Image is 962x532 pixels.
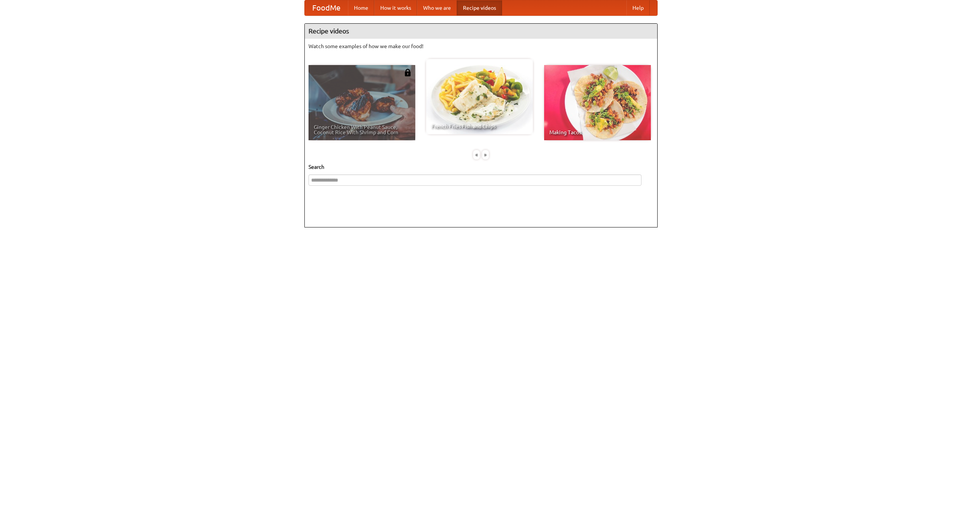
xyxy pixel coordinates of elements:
div: « [473,150,480,159]
a: Recipe videos [457,0,502,15]
a: FoodMe [305,0,348,15]
a: Home [348,0,374,15]
a: French Fries Fish and Chips [426,59,533,134]
img: 483408.png [404,69,411,76]
a: Making Tacos [544,65,651,140]
div: » [482,150,489,159]
h4: Recipe videos [305,24,657,39]
a: How it works [374,0,417,15]
a: Help [626,0,650,15]
span: Making Tacos [549,130,646,135]
p: Watch some examples of how we make our food! [309,42,653,50]
span: French Fries Fish and Chips [431,124,528,129]
a: Who we are [417,0,457,15]
h5: Search [309,163,653,171]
